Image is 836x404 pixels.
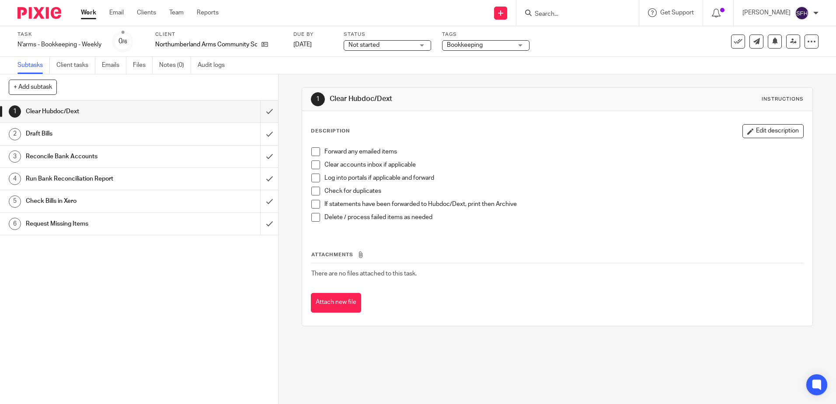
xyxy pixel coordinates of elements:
[324,160,803,169] p: Clear accounts inbox if applicable
[9,173,21,185] div: 4
[81,8,96,17] a: Work
[534,10,613,18] input: Search
[762,96,804,103] div: Instructions
[26,150,176,163] h1: Reconcile Bank Accounts
[137,8,156,17] a: Clients
[155,31,282,38] label: Client
[742,8,791,17] p: [PERSON_NAME]
[198,57,231,74] a: Audit logs
[17,7,61,19] img: Pixie
[293,42,312,48] span: [DATE]
[102,57,126,74] a: Emails
[324,200,803,209] p: If statements have been forwarded to Hubdoc/Dext, print then Archive
[742,124,804,138] button: Edit description
[447,42,483,48] span: Bookkeeping
[348,42,380,48] span: Not started
[109,8,124,17] a: Email
[311,252,353,257] span: Attachments
[9,195,21,208] div: 5
[26,217,176,230] h1: Request Missing Items
[330,94,576,104] h1: Clear Hubdoc/Dext
[311,92,325,106] div: 1
[56,57,95,74] a: Client tasks
[118,36,127,46] div: 0
[9,218,21,230] div: 6
[17,31,101,38] label: Task
[324,213,803,222] p: Delete / process failed items as needed
[159,57,191,74] a: Notes (0)
[795,6,809,20] img: svg%3E
[17,40,101,49] div: N&#39;arms - Bookkeeping - Weekly
[311,293,361,313] button: Attach new file
[26,127,176,140] h1: Draft Bills
[26,172,176,185] h1: Run Bank Reconciliation Report
[311,128,350,135] p: Description
[133,57,153,74] a: Files
[17,40,101,49] div: N'arms - Bookkeeping - Weekly
[324,187,803,195] p: Check for duplicates
[293,31,333,38] label: Due by
[155,40,257,49] p: Northumberland Arms Community Society
[122,39,127,44] small: /6
[442,31,529,38] label: Tags
[9,128,21,140] div: 2
[324,174,803,182] p: Log into portals if applicable and forward
[9,150,21,163] div: 3
[9,105,21,118] div: 1
[660,10,694,16] span: Get Support
[169,8,184,17] a: Team
[9,80,57,94] button: + Add subtask
[26,195,176,208] h1: Check Bills in Xero
[197,8,219,17] a: Reports
[26,105,176,118] h1: Clear Hubdoc/Dext
[344,31,431,38] label: Status
[324,147,803,156] p: Forward any emailed items
[17,57,50,74] a: Subtasks
[311,271,417,277] span: There are no files attached to this task.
